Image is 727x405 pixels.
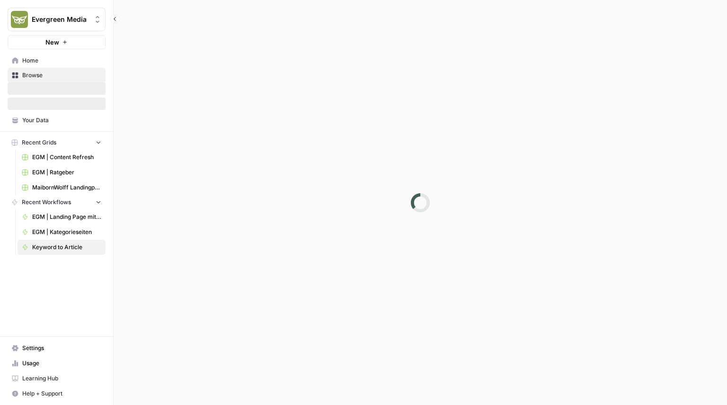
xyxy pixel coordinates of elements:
[32,228,101,236] span: EGM | Kategorieseiten
[32,153,101,162] span: EGM | Content Refresh
[8,135,106,150] button: Recent Grids
[22,198,71,207] span: Recent Workflows
[22,56,101,65] span: Home
[22,71,101,80] span: Browse
[22,389,101,398] span: Help + Support
[8,8,106,31] button: Workspace: Evergreen Media
[18,209,106,225] a: EGM | Landing Page mit bestehender Struktur
[18,165,106,180] a: EGM | Ratgeber
[8,356,106,371] a: Usage
[8,195,106,209] button: Recent Workflows
[32,168,101,177] span: EGM | Ratgeber
[8,113,106,128] a: Your Data
[18,225,106,240] a: EGM | Kategorieseiten
[32,183,101,192] span: MaibornWolff Landingpages
[18,150,106,165] a: EGM | Content Refresh
[22,138,56,147] span: Recent Grids
[22,344,101,352] span: Settings
[8,53,106,68] a: Home
[32,243,101,252] span: Keyword to Article
[8,35,106,49] button: New
[32,213,101,221] span: EGM | Landing Page mit bestehender Struktur
[45,37,59,47] span: New
[22,116,101,125] span: Your Data
[8,341,106,356] a: Settings
[22,374,101,383] span: Learning Hub
[11,11,28,28] img: Evergreen Media Logo
[18,240,106,255] a: Keyword to Article
[8,371,106,386] a: Learning Hub
[8,386,106,401] button: Help + Support
[32,15,89,24] span: Evergreen Media
[22,359,101,368] span: Usage
[8,68,106,83] a: Browse
[18,180,106,195] a: MaibornWolff Landingpages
